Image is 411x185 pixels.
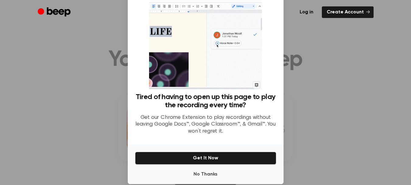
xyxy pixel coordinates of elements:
[38,6,72,18] a: Beep
[135,114,276,135] p: Get our Chrome Extension to play recordings without leaving Google Docs™, Google Classroom™, & Gm...
[135,93,276,109] h3: Tired of having to open up this page to play the recording every time?
[295,6,318,18] a: Log in
[135,168,276,180] button: No Thanks
[322,6,374,18] a: Create Account
[135,152,276,165] button: Get It Now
